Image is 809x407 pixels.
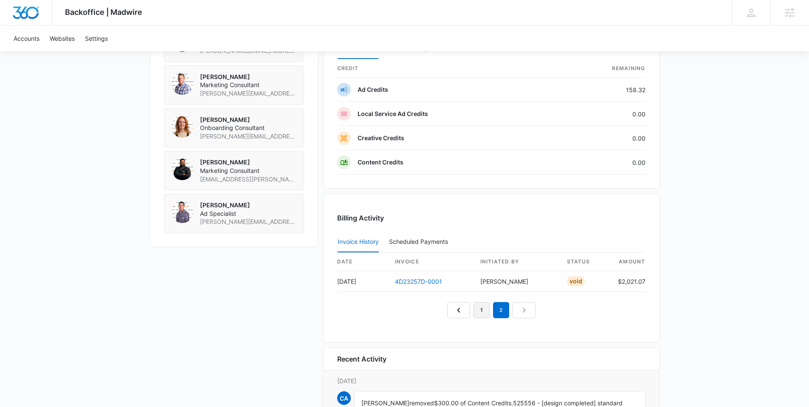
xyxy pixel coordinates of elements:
a: Previous Page [447,302,470,318]
a: 4D23257D-0001 [395,278,442,285]
a: Page 1 [474,302,490,318]
td: 0.00 [555,150,646,175]
div: Scheduled Payments [389,239,451,245]
span: [PERSON_NAME][EMAIL_ADDRESS][PERSON_NAME][DOMAIN_NAME] [200,132,297,141]
p: Creative Credits [358,134,404,142]
button: Invoice History [338,232,379,252]
th: invoice [388,253,474,271]
td: 0.00 [555,126,646,150]
th: Initiated By [474,253,560,271]
p: Content Credits [358,158,403,167]
p: [PERSON_NAME] [200,201,297,209]
nav: Pagination [447,302,536,318]
img: Brent Avila [171,201,193,223]
p: Ad Credits [358,85,388,94]
div: Void [567,276,585,286]
div: Domain: [DOMAIN_NAME] [22,22,93,29]
span: removed [409,399,434,407]
span: Backoffice | Madwire [65,8,142,17]
img: tab_domain_overview_orange.svg [23,49,30,56]
img: logo_orange.svg [14,14,20,20]
span: [PERSON_NAME] [361,399,409,407]
span: Ad Specialist [200,209,297,218]
img: Derek Fortier [171,73,193,95]
span: CA [337,391,351,405]
th: amount [611,253,646,271]
img: Courtney Coy [171,116,193,138]
span: Marketing Consultant [200,81,297,89]
p: Local Service Ad Credits [358,110,428,118]
span: [PERSON_NAME][EMAIL_ADDRESS][PERSON_NAME][DOMAIN_NAME] [200,89,297,98]
span: [EMAIL_ADDRESS][PERSON_NAME][DOMAIN_NAME] [200,175,297,184]
div: Keywords by Traffic [94,50,143,56]
td: [PERSON_NAME] [474,271,560,292]
span: Onboarding Consultant [200,124,297,132]
td: 0.00 [555,102,646,126]
td: $2,021.07 [611,271,646,292]
div: Domain Overview [32,50,76,56]
img: website_grey.svg [14,22,20,29]
div: v 4.0.25 [24,14,42,20]
img: Evan Rodriguez [171,158,193,180]
h6: Recent Activity [337,354,386,364]
th: credit [337,59,555,78]
img: tab_keywords_by_traffic_grey.svg [85,49,91,56]
span: [PERSON_NAME][EMAIL_ADDRESS][PERSON_NAME][DOMAIN_NAME] [200,218,297,226]
th: status [560,253,611,271]
h3: Billing Activity [337,213,646,223]
th: Remaining [555,59,646,78]
em: 2 [493,302,509,318]
p: [PERSON_NAME] [200,73,297,81]
p: [DATE] [337,376,646,385]
th: date [337,253,388,271]
p: [PERSON_NAME] [200,158,297,167]
p: [PERSON_NAME] [200,116,297,124]
a: Websites [45,25,80,51]
span: $300.00 of Content Credits. [434,399,513,407]
td: 158.32 [555,78,646,102]
td: [DATE] [337,271,388,292]
a: Settings [80,25,113,51]
span: Marketing Consultant [200,167,297,175]
a: Accounts [8,25,45,51]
